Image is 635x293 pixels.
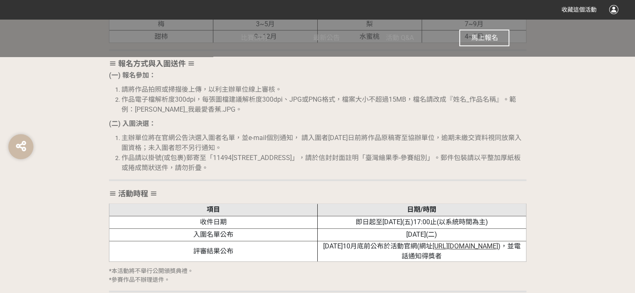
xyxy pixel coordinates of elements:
span: 主辦單位將在官網公告決選入圍者名單，並e-mail個別通知， 請入圍者[DATE]日前將作品原稿寄至協辦單位，逾期未繳交資料視同放棄入圍資格；未入圍者恕不另行通知。 [121,134,521,152]
strong: 日期/時間 [407,205,436,213]
span: [DATE](二) [406,230,437,238]
span: 作品電子檔解析度300dpi，每張圖檔建議解析度300dpi、JPG或PNG格式，檔案大小不超過15MB，檔名請改成『姓名_作品名稱』。範例：[PERSON_NAME]_我最愛香蕉.JPG。 [121,95,516,113]
strong: ≡ 報名方式與入圍送件 ≡ [109,59,195,68]
strong: 項目 [207,205,220,213]
span: 入圍名單公布 [193,230,233,238]
a: 比賽說明 [241,19,268,57]
a: 活動 Q&A [386,19,414,57]
strong: (一) 報名參加： [109,71,156,79]
span: )，並電話通知得獎者 [402,242,521,260]
span: 馬上報名 [471,34,498,42]
a: 最新公告 [313,19,340,57]
span: *本活動將不舉行公開頒獎典禮。 [109,268,193,274]
span: 評審結果公布 [193,247,233,255]
span: 最新公告 [313,34,340,42]
span: *參賽作品不辦理退件。 [109,276,170,283]
strong: (二) 入圍決選： [109,120,156,128]
span: 收藏這個活動 [562,6,597,13]
button: 馬上報名 [459,30,509,46]
a: [URL][DOMAIN_NAME] [433,243,498,250]
span: [URL][DOMAIN_NAME] [433,242,498,250]
span: 請將作品拍照或掃描後上傳，以利主辦單位線上審核。 [121,85,282,93]
span: 活動 Q&A [386,34,414,42]
span: [DATE]10月底前公布於活動官網(網址 [323,242,433,250]
span: 收件日期 [200,218,227,226]
span: 比賽說明 [241,34,268,42]
span: 作品請以掛號(或包裹)郵寄至「11494[STREET_ADDRESS]」，請於信封封面註明「臺灣繪果季-參賽組別」。郵件包裝請以平整加厚紙板或捲成筒狀送件，請勿折疊。 [121,154,521,172]
strong: ≡ 活動時程 ≡ [109,189,157,198]
span: 即日起至[DATE](五)17:00止(以系統時間為主) [356,218,488,226]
